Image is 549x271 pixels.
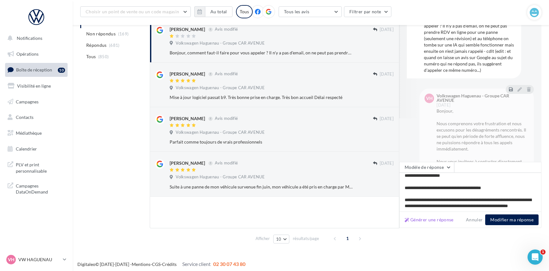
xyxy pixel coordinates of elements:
span: Volkswagen Haguenau - Groupe CAR AVENUE [176,40,265,46]
span: Non répondus [86,31,116,37]
span: Boîte de réception [16,67,52,72]
div: Volkswagen Haguenau - Groupe CAR AVENUE [437,94,528,102]
span: 1 [540,249,546,255]
span: Visibilité en ligne [17,83,51,89]
span: PLV et print personnalisable [16,160,65,174]
a: Visibilité en ligne [4,79,69,93]
span: 10 [276,237,281,242]
span: [DATE] [380,71,394,77]
span: Médiathèque [16,130,42,136]
a: PLV et print personnalisable [4,158,69,176]
button: Générer une réponse [402,216,456,224]
div: [PERSON_NAME] [170,71,205,77]
span: Afficher [256,236,270,242]
div: 10 [58,68,65,73]
a: Campagnes DataOnDemand [4,179,69,198]
span: [DATE] [380,116,394,122]
span: (169) [118,31,129,36]
span: Tous [86,53,96,60]
span: Calendrier [16,146,37,151]
div: [PERSON_NAME] [170,26,205,33]
span: VH [8,256,15,263]
span: VH [426,95,433,102]
span: Opérations [16,51,39,57]
div: [PERSON_NAME] [170,160,205,166]
a: Mentions [132,262,150,267]
a: Digitaleo [77,262,95,267]
button: Annuler [463,216,485,224]
a: VH VW HAGUENAU [5,254,68,266]
button: Notifications [4,32,66,45]
span: Volkswagen Haguenau - Groupe CAR AVENUE [176,130,265,135]
span: Répondus [86,42,107,48]
div: Parfait comme toujours de vrais professionnels [170,139,353,145]
div: Mise à jour logiciel passat b9. Très bonne prise en charge. Très bon accueil Délai respecté [170,94,353,101]
span: Contacts [16,114,33,120]
span: Campagnes [16,99,39,104]
iframe: Intercom live chat [528,249,543,265]
span: Campagnes DataOnDemand [16,182,65,195]
button: 10 [273,235,289,243]
button: Au total [205,6,232,17]
span: (681) [109,43,120,48]
span: Avis modifié [215,116,238,121]
span: 02 30 07 43 80 [213,261,245,267]
span: résultats/page [293,236,319,242]
div: Bonjour, comment faut-il faire pour vous appeler ? Il n'y a pas d'email, on ne peut pas prendre R... [170,50,353,56]
a: Médiathèque [4,126,69,140]
span: Notifications [17,35,42,41]
a: Campagnes [4,95,69,108]
a: Opérations [4,47,69,61]
div: Bonjour, comment faut-il faire pour vous appeler ? Il n'y a pas d'email, on ne peut pas prendre R... [424,16,516,73]
button: Modifier ma réponse [485,214,539,225]
button: Au total [194,6,232,17]
div: [PERSON_NAME] [170,115,205,122]
span: Avis modifié [215,71,238,77]
button: Filtrer par note [344,6,392,17]
span: [DATE] [380,161,394,166]
span: Avis modifié [215,161,238,166]
span: Volkswagen Haguenau - Groupe CAR AVENUE [176,174,265,180]
span: Volkswagen Haguenau - Groupe CAR AVENUE [176,85,265,91]
button: Tous les avis [279,6,342,17]
a: Crédits [162,262,177,267]
a: Contacts [4,111,69,124]
span: [DATE] [380,27,394,33]
p: VW HAGUENAU [18,256,60,263]
button: Modèle de réponse [399,162,454,173]
a: CGS [152,262,160,267]
a: Boîte de réception10 [4,63,69,77]
span: [DATE] [437,103,450,107]
span: (850) [98,54,109,59]
span: © [DATE]-[DATE] - - - [77,262,245,267]
span: Avis modifié [215,27,238,32]
span: 1 [342,233,353,243]
span: Service client [182,261,211,267]
a: Calendrier [4,142,69,156]
div: Suite à une panne de mon véhicule survenue fin juin, mon véhicule a été pris en charge par M. [PE... [170,184,353,190]
span: Tous les avis [284,9,310,14]
div: Tous [236,5,253,18]
div: Bonjour, Nous comprenons votre frustration et nous excusons pour les désagréments rencontrés. Il ... [437,108,529,266]
span: Choisir un point de vente ou un code magasin [86,9,179,14]
button: Choisir un point de vente ou un code magasin [80,6,191,17]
